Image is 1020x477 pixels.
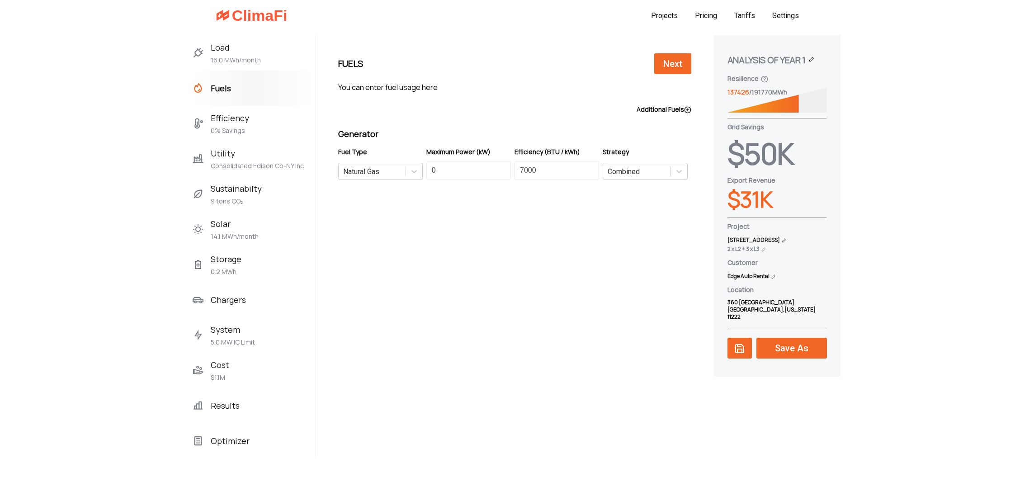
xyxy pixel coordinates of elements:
[603,147,687,156] label: Strategy
[727,74,759,83] label: Resilience
[211,111,249,125] span: Efficiency
[343,167,379,176] div: Natural Gas
[211,161,304,171] span: Consolidated Edison Co-NY Inc
[211,231,259,242] span: 14.1 MWh/month
[515,147,599,156] label: Efficiency (BTU / kWh)
[193,118,203,129] img: svg+xml;base64,PHN2ZyB4bWxucz0iaHR0cDovL3d3dy53My5vcmcvMjAwMC9zdmciIHdpZHRoPSIyMCIgaGVpZ2h0PSIyMC...
[211,266,241,277] span: 0.2 MWh
[727,132,794,176] span: $50K
[727,222,827,231] label: Project
[211,434,250,448] span: Optimizer
[193,153,203,164] img: svg+xml;base64,PHN2ZyB4bWxucz0iaHR0cDovL3d3dy53My5vcmcvMjAwMC9zdmciIHdpZHRoPSIyMCIgaGVpZ2h0PSIyMC...
[193,400,203,411] img: svg+xml;base64,PHN2ZyB4bWxucz0iaHR0cDovL3d3dy53My5vcmcvMjAwMC9zdmciIHdpZHRoPSI0OCIgaGVpZ2h0PSI0OC...
[193,259,203,270] img: OOQQSTSej0ckfRYwUAduVwtCcnrKYAFjwSztfH4BywAAAABJRU5ErkJggg==
[727,185,773,214] span: $31K
[211,322,255,337] span: System
[338,81,691,93] p: You can enter fuel usage here
[211,293,246,307] span: Chargers
[727,245,827,254] label: 2 x L2 + 3 x L3
[216,8,287,23] img: ClimaFi
[727,236,827,245] label: [STREET_ADDRESS]
[651,11,678,20] a: Projects
[211,252,241,266] span: Storage
[654,53,691,74] button: Next
[211,125,249,136] span: 0% Savings
[338,147,423,156] label: Fuel Type
[727,176,775,185] label: Export Revenue
[426,147,511,156] label: Maximum Power (kW)
[193,365,203,376] img: wEkxTkeCYn29kAAAAASUVORK5CYII=
[727,285,827,294] label: Location
[211,146,304,161] span: Utility
[661,58,685,69] span: Next
[772,11,799,20] a: Settings
[193,435,203,446] img: svg+xml;base64,PHN2ZyB4bWxucz0iaHR0cDovL3d3dy53My5vcmcvMjAwMC9zdmciIHdpZHRoPSIyMCIgaGVpZ2h0PSIyMC...
[211,40,261,55] span: Load
[211,217,259,231] span: Solar
[211,181,262,196] span: Sustainabilty
[211,358,229,372] span: Cost
[695,11,717,20] a: Pricing
[734,11,755,20] a: Tariffs
[727,258,827,267] label: Customer
[193,189,203,199] img: svg+xml;base64,PHN2ZyB4bWxucz0iaHR0cDovL3d3dy53My5vcmcvMjAwMC9zdmciIHdpZHRoPSIyMCIgaGVpZ2h0PSIyMC...
[756,338,827,359] button: Save As
[727,53,806,67] span: Analysis of Year 1
[211,398,240,413] span: Results
[773,343,811,354] span: Save As
[193,224,203,235] img: SawyfpvAAAAABJRU5ErkJggg==
[211,372,229,383] span: $1.1M
[727,123,764,132] label: Grid Savings
[637,105,691,114] label: Additional Fuels
[211,81,231,95] span: Fuels
[211,55,261,66] span: 16.0 MWh/month
[193,330,203,340] img: 1iWjx20kR40kXaTmOtDnxfLBeiQAXve2ns5AzLg7pKeAK2c8Hj6fknzcGW5iqBD1gaAj36TJj8fwA27rY0dxG4pmaKIIkkjy+...
[608,167,640,176] div: Combined
[211,196,262,207] span: 9 tons CO₂
[193,47,203,58] img: svg+xml;base64,PHN2ZyB4bWxucz0iaHR0cDovL3d3dy53My5vcmcvMjAwMC9zdmciIHdpZHRoPSIyMCIgaGVpZ2h0PSIyMC...
[727,299,827,321] label: 360 [GEOGRAPHIC_DATA] [GEOGRAPHIC_DATA] , [US_STATE] 11222
[211,337,255,348] span: 5.0 MW IC Limit
[338,128,691,140] h2: Generator
[193,83,203,94] img: svg+xml;base64,PHN2ZyB4bWxucz0iaHR0cDovL3d3dy53My5vcmcvMjAwMC9zdmciIHdpZHRoPSIyMCIgaGVpZ2h0PSIyMC...
[193,294,203,305] img: svg+xml;base64,PHN2ZyB4bWxucz0iaHR0cDovL3d3dy53My5vcmcvMjAwMC9zdmciIHdpZHRoPSIyMCIgaGVpZ2h0PSIyMC...
[727,272,827,281] label: Edge Auto Rental
[338,57,364,71] h2: Fuels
